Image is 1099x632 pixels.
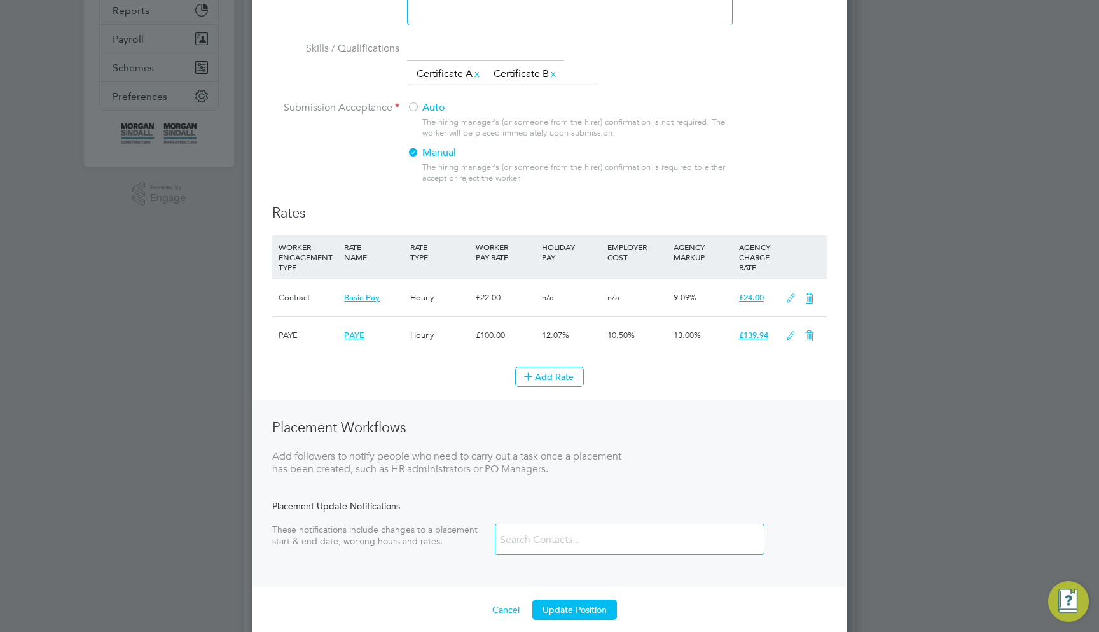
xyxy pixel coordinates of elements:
[473,279,538,316] div: £22.00
[739,292,764,303] span: £24.00
[272,204,827,223] h3: Rates
[736,235,780,279] div: AGENCY CHARGE RATE
[341,235,406,269] div: RATE NAME
[495,529,647,551] input: Search Contacts...
[482,600,530,620] button: Cancel
[473,235,538,269] div: WORKER PAY RATE
[272,101,399,115] label: Submission Acceptance
[272,500,827,512] div: Placement Update Notifications
[670,235,736,269] div: AGENCY MARKUP
[407,235,473,269] div: RATE TYPE
[542,330,569,341] span: 12.07%
[422,117,731,139] div: The hiring manager's (or someone from the hirer) confirmation is not required. The worker will be...
[739,330,768,341] span: £139.94
[532,600,617,620] button: Update Position
[411,66,487,83] li: Certificate A
[607,330,635,341] span: 10.50%
[272,524,495,547] div: These notifications include changes to a placement start & end date, working hours and rates.
[674,330,701,341] span: 13.00%
[607,292,619,303] span: n/a
[674,292,696,303] span: 9.09%
[275,317,341,354] div: PAYE
[549,66,558,82] a: x
[272,419,622,437] h3: Placement Workflows
[604,235,670,269] div: EMPLOYER COST
[407,279,473,316] div: Hourly
[422,162,731,184] div: The hiring manager's (or someone from the hirer) confirmation is required to either accept or rej...
[473,66,481,82] a: x
[407,317,473,354] div: Hourly
[473,317,538,354] div: £100.00
[515,367,584,387] button: Add Rate
[1048,581,1089,622] button: Engage Resource Center
[539,235,604,269] div: HOLIDAY PAY
[275,235,341,279] div: WORKER ENGAGEMENT TYPE
[344,330,364,341] span: PAYE
[272,450,622,477] div: Add followers to notify people who need to carry out a task once a placement has been created, su...
[542,292,554,303] span: n/a
[344,292,380,303] span: Basic Pay
[407,101,722,115] label: Auto
[272,42,399,55] label: Skills / Qualifications
[488,66,563,83] li: Certificate B
[275,279,341,316] div: Contract
[407,146,722,160] label: Manual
